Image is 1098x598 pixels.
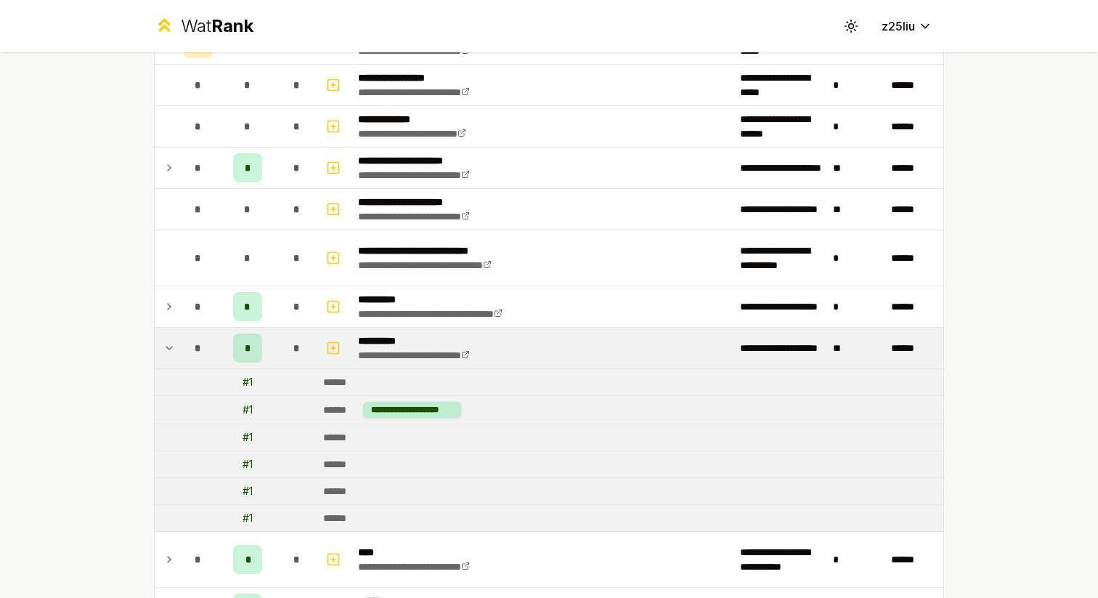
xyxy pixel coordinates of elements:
[882,17,915,35] span: z25liu
[243,511,253,525] div: # 1
[154,15,253,38] a: WatRank
[243,484,253,498] div: # 1
[243,457,253,472] div: # 1
[243,403,253,417] div: # 1
[243,430,253,445] div: # 1
[181,15,253,38] div: Wat
[870,13,944,39] button: z25liu
[243,375,253,389] div: # 1
[211,15,253,36] span: Rank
